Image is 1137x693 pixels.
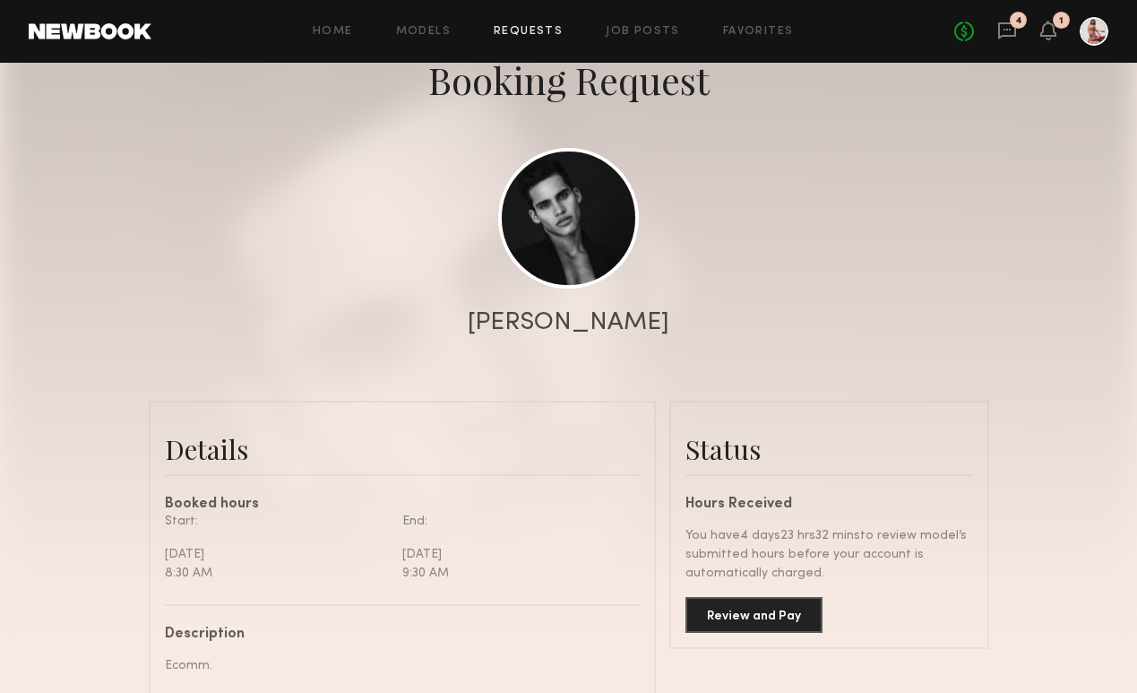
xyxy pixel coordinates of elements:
div: You have 4 days 23 hrs 32 mins to review model’s submitted hours before your account is automatic... [685,526,973,583]
div: 9:30 AM [402,564,626,583]
div: [PERSON_NAME] [468,310,669,335]
div: [DATE] [402,545,626,564]
div: Booked hours [165,498,640,512]
div: 8:30 AM [165,564,389,583]
div: Description [165,628,626,642]
div: Ecomm. [165,656,626,675]
a: Requests [494,26,563,38]
div: End: [402,512,626,531]
a: 4 [997,21,1017,43]
a: Job Posts [606,26,680,38]
a: Favorites [723,26,794,38]
div: Status [685,431,973,467]
a: Home [313,26,353,38]
div: Details [165,431,640,467]
a: Models [396,26,451,38]
div: [DATE] [165,545,389,564]
div: Start: [165,512,389,531]
div: 1 [1059,16,1064,26]
div: Booking Request [428,55,710,105]
div: 4 [1015,16,1022,26]
button: Review and Pay [685,597,823,633]
div: Hours Received [685,498,973,512]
